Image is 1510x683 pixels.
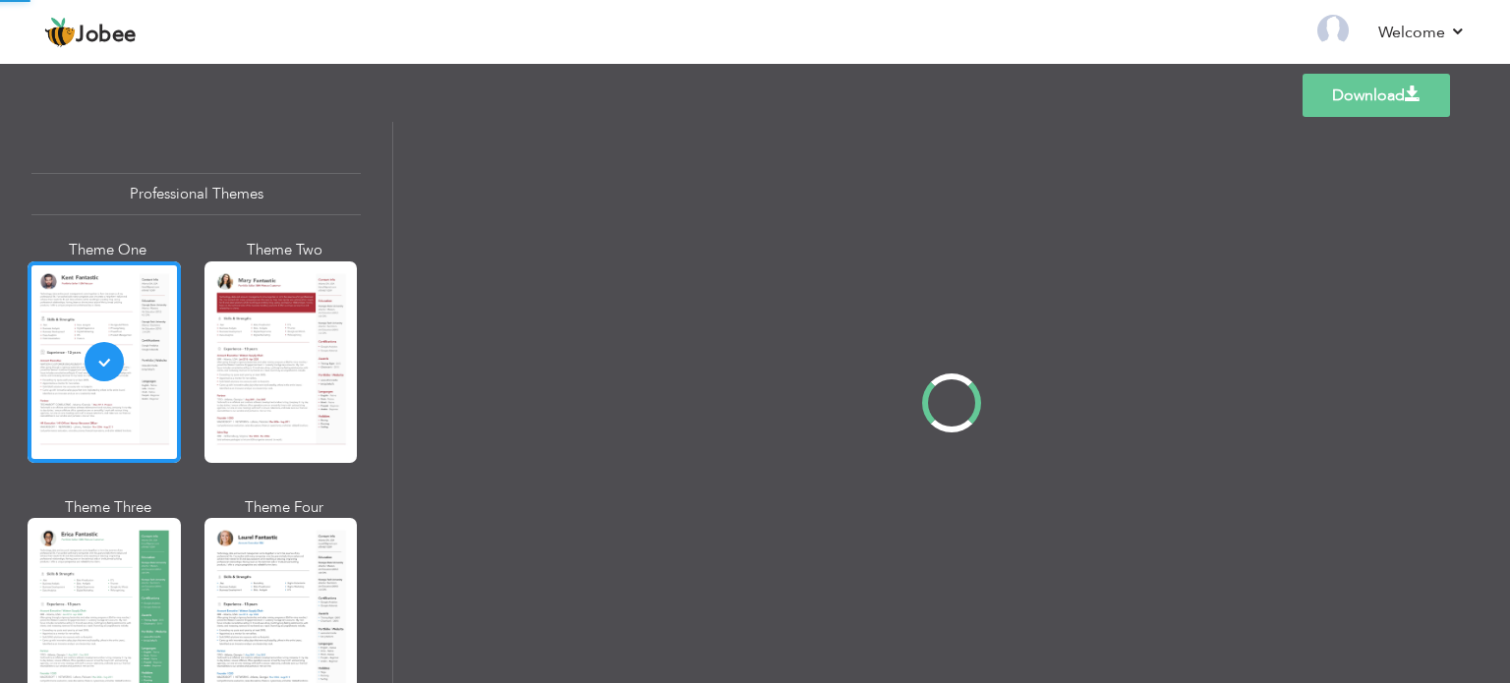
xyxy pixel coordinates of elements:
[44,17,76,48] img: jobee.io
[1303,74,1450,117] a: Download
[1378,21,1466,44] a: Welcome
[1317,15,1349,46] img: Profile Img
[76,25,137,46] span: Jobee
[44,17,137,48] a: Jobee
